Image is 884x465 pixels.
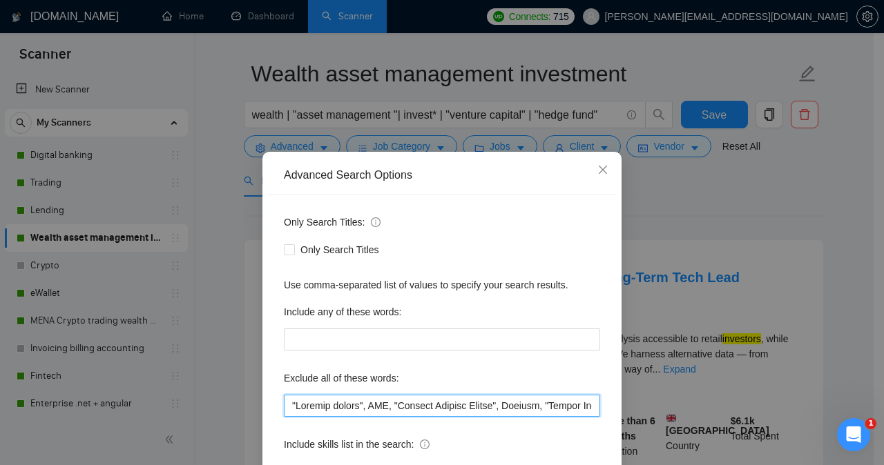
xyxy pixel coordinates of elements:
label: Include any of these words: [284,301,401,323]
div: Advanced Search Options [284,168,600,183]
span: 1 [865,418,876,429]
span: info-circle [420,439,430,449]
button: Close [584,152,622,189]
span: info-circle [371,217,381,227]
iframe: Intercom live chat [837,418,870,451]
span: Include skills list in the search: [284,437,430,452]
label: Exclude all of these words: [284,367,399,389]
span: close [597,164,608,175]
span: Only Search Titles [295,242,385,257]
span: Only Search Titles: [284,215,381,230]
div: Use comma-separated list of values to specify your search results. [284,277,600,293]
